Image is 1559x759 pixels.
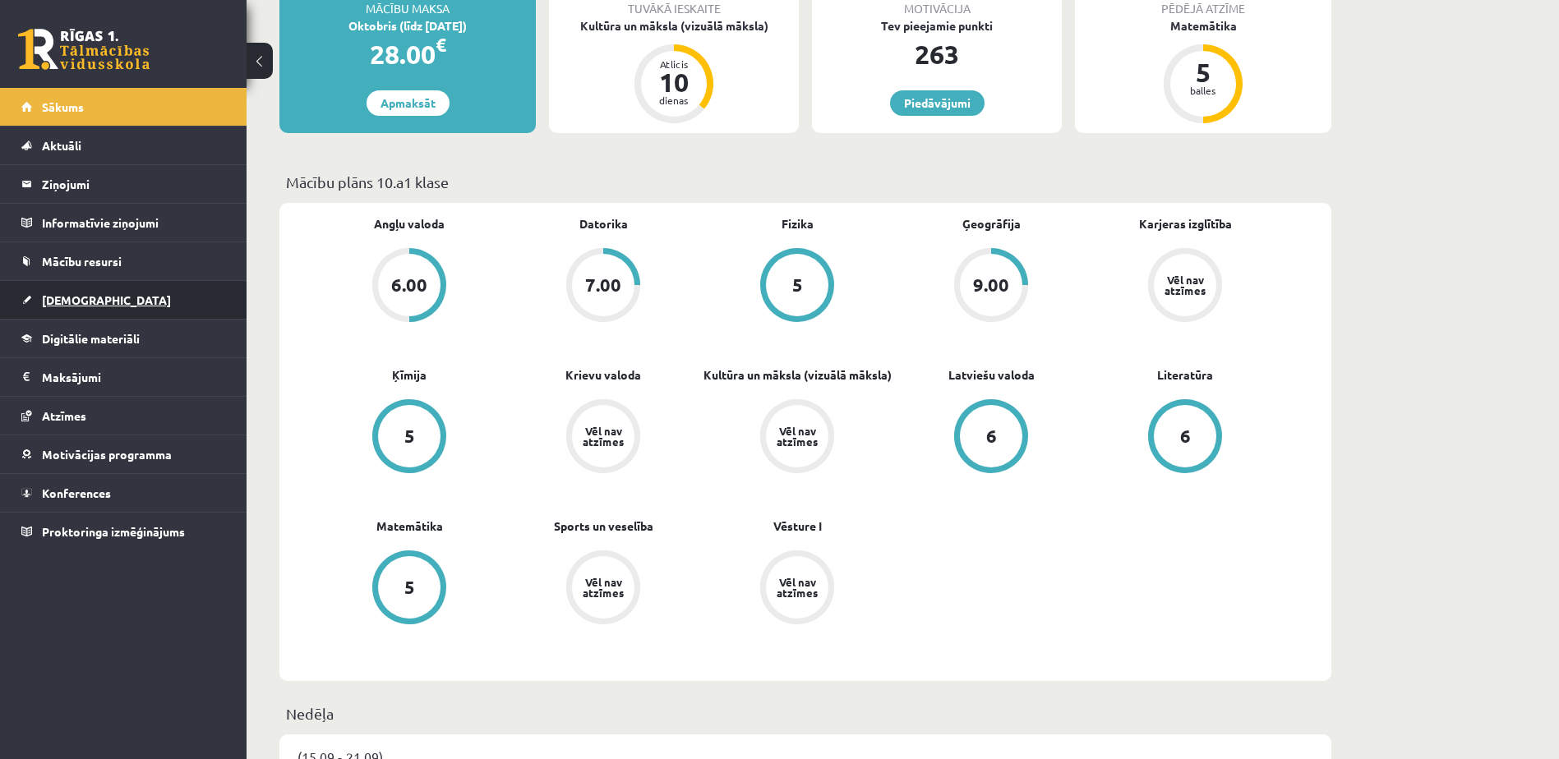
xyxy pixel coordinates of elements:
a: Vēsture I [773,517,822,535]
div: dienas [649,95,699,105]
a: Piedāvājumi [890,90,985,116]
a: Ģeogrāfija [962,215,1021,232]
a: Informatīvie ziņojumi [21,204,226,241]
div: 263 [812,34,1062,74]
span: Konferences [42,485,111,500]
div: Vēl nav atzīmes [774,577,820,598]
a: Motivācijas programma [21,435,226,473]
div: balles [1178,85,1228,95]
a: Angļu valoda [374,215,445,232]
div: 5 [1178,59,1228,85]
a: Krievu valoda [565,366,641,384]
a: Ķīmija [392,366,427,384]
a: Datorika [579,215,628,232]
div: Matemātika [1075,17,1331,34]
a: Vēl nav atzīmes [1088,248,1282,325]
span: Proktoringa izmēģinājums [42,524,185,539]
a: Literatūra [1157,366,1213,384]
span: Aktuāli [42,138,81,153]
a: 5 [700,248,894,325]
a: Matemātika 5 balles [1075,17,1331,126]
div: 6 [1180,427,1191,445]
a: 9.00 [894,248,1088,325]
div: 5 [404,427,415,445]
a: Sākums [21,88,226,126]
a: Rīgas 1. Tālmācības vidusskola [18,29,150,70]
span: Motivācijas programma [42,447,172,462]
a: [DEMOGRAPHIC_DATA] [21,281,226,319]
div: 28.00 [279,34,536,74]
span: Digitālie materiāli [42,331,140,346]
a: 6.00 [312,248,506,325]
div: 5 [404,578,415,596]
a: Apmaksāt [367,90,450,116]
a: Sports un veselība [554,517,653,535]
p: Mācību plāns 10.a1 klase [286,171,1325,193]
div: Vēl nav atzīmes [1162,274,1208,296]
div: Vēl nav atzīmes [774,425,820,447]
div: Kultūra un māksla (vizuālā māksla) [549,17,799,34]
div: Tev pieejamie punkti [812,17,1062,34]
div: Oktobris (līdz [DATE]) [279,17,536,34]
a: Vēl nav atzīmes [700,399,894,476]
a: Konferences [21,474,226,512]
span: Sākums [42,99,84,114]
a: Kultūra un māksla (vizuālā māksla) Atlicis 10 dienas [549,17,799,126]
a: Mācību resursi [21,242,226,280]
a: Matemātika [376,517,443,535]
a: Aktuāli [21,126,226,164]
div: 5 [792,276,803,294]
a: Vēl nav atzīmes [700,550,894,628]
a: Maksājumi [21,358,226,396]
a: 6 [1088,399,1282,476]
a: Vēl nav atzīmes [506,550,700,628]
div: 7.00 [585,276,621,294]
a: Kultūra un māksla (vizuālā māksla) [703,366,892,384]
legend: Informatīvie ziņojumi [42,204,226,241]
div: 9.00 [973,276,1009,294]
a: Latviešu valoda [948,366,1035,384]
a: Vēl nav atzīmes [506,399,700,476]
p: Nedēļa [286,702,1325,724]
a: Fizika [782,215,814,232]
div: 6.00 [391,276,427,294]
div: 6 [986,427,997,445]
span: Atzīmes [42,408,86,423]
span: [DEMOGRAPHIC_DATA] [42,292,171,307]
span: Mācību resursi [42,254,122,269]
div: 10 [649,69,699,95]
span: € [436,33,446,57]
a: Digitālie materiāli [21,320,226,357]
legend: Maksājumi [42,358,226,396]
a: Karjeras izglītība [1139,215,1232,232]
legend: Ziņojumi [42,165,226,203]
a: Ziņojumi [21,165,226,203]
a: 7.00 [506,248,700,325]
a: 5 [312,399,506,476]
div: Vēl nav atzīmes [580,577,626,598]
a: Proktoringa izmēģinājums [21,513,226,550]
a: 5 [312,550,506,628]
a: Atzīmes [21,397,226,435]
a: 6 [894,399,1088,476]
div: Atlicis [649,59,699,69]
div: Vēl nav atzīmes [580,425,626,447]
